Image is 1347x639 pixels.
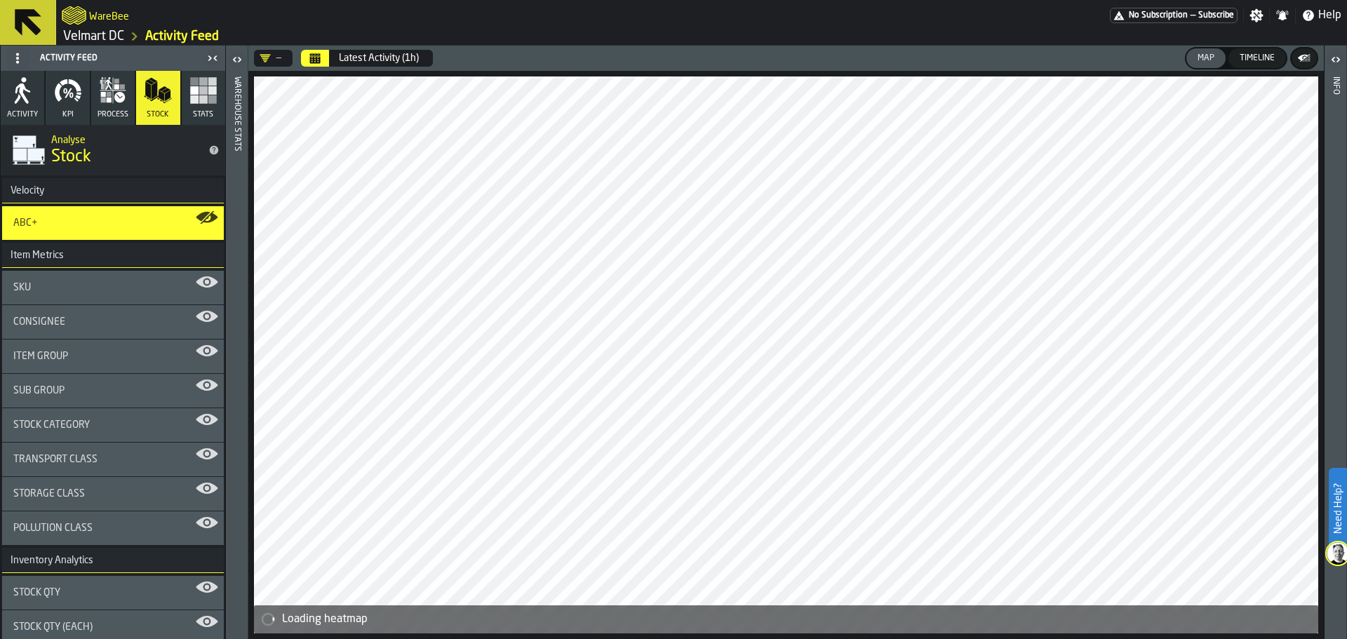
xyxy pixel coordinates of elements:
[51,146,91,168] span: Stock
[196,408,218,431] label: button-toggle-Show on Map
[1270,8,1295,22] label: button-toggle-Notifications
[196,443,218,465] label: button-toggle-Show on Map
[193,110,213,119] span: Stats
[13,523,213,534] div: Title
[2,250,72,261] div: Item Metrics
[98,110,128,119] span: process
[62,110,74,119] span: KPI
[2,305,224,339] div: stat-Consignee
[13,282,213,293] div: Title
[145,29,219,44] a: link-to-/wh/i/f27944ef-e44e-4cb8-aca8-30c52093261f/feed/fa67d4be-d497-4c68-adb1-b7aae839db33
[13,488,85,499] span: Storage Class
[1129,11,1188,20] span: No Subscription
[196,206,218,229] label: button-toggle-Show on Map
[1110,8,1238,23] div: Menu Subscription
[13,316,213,328] div: Title
[1318,7,1341,24] span: Help
[1228,48,1286,68] button: button-Timeline
[13,419,90,431] span: Stock Category
[2,408,224,442] div: stat-Stock Category
[196,339,218,362] label: button-toggle-Show on Map
[13,419,213,431] div: Title
[226,46,248,639] header: Warehouse Stats
[196,305,218,328] label: button-toggle-Show on Map
[227,48,247,74] label: button-toggle-Open
[13,454,213,465] div: Title
[2,185,53,196] div: Velocity
[13,385,213,396] div: Title
[2,576,224,610] div: stat-Stock Qty
[2,339,224,373] div: stat-Item Group
[2,548,224,573] h3: title-section-Inventory Analytics
[1110,8,1238,23] a: link-to-/wh/i/f27944ef-e44e-4cb8-aca8-30c52093261f/pricing/
[13,587,213,598] div: Title
[1234,53,1280,63] div: Timeline
[1326,48,1346,74] label: button-toggle-Open
[13,217,213,229] div: Title
[282,611,1313,628] div: Loading heatmap
[1296,7,1347,24] label: button-toggle-Help
[2,243,224,268] h3: title-section-Item Metrics
[2,443,224,476] div: stat-Transport Class
[1244,8,1269,22] label: button-toggle-Settings
[203,50,222,67] label: button-toggle-Close me
[13,351,213,362] div: Title
[2,374,224,408] div: stat-Sub Group
[1,125,225,175] div: title-Stock
[13,385,65,396] span: Sub Group
[1198,11,1234,20] span: Subscribe
[2,555,102,566] div: Inventory Analytics
[13,217,37,229] span: ABC+
[301,50,433,67] div: Select date range
[254,50,293,67] div: DropdownMenuValue-
[254,605,1318,633] div: alert-Loading heatmap
[13,282,31,293] span: SKU
[1191,11,1195,20] span: —
[1331,74,1341,635] div: Info
[1192,53,1220,63] div: Map
[13,351,68,362] span: Item Group
[13,488,213,499] div: Title
[147,110,169,119] span: Stock
[51,132,197,146] h2: Sub Title
[301,50,329,67] button: Select date range Select date range
[196,374,218,396] label: button-toggle-Show on Map
[1186,48,1226,68] button: button-Map
[196,576,218,598] label: button-toggle-Show on Map
[196,511,218,534] label: button-toggle-Show on Map
[13,523,93,534] span: Pollution Class
[63,29,124,44] a: link-to-/wh/i/f27944ef-e44e-4cb8-aca8-30c52093261f
[89,8,129,22] h2: Sub Title
[13,621,93,633] span: Stock Qty (EACH)
[7,110,38,119] span: Activity
[1325,46,1346,639] header: Info
[196,271,218,293] label: button-toggle-Show on Map
[232,74,242,635] div: Warehouse Stats
[13,621,213,633] div: Title
[13,316,65,328] span: Consignee
[1292,48,1317,68] button: button-
[4,47,203,69] div: Activity Feed
[13,587,60,598] span: Stock Qty
[2,477,224,511] div: stat-Storage Class
[260,53,281,64] div: DropdownMenuValue-
[196,477,218,499] label: button-toggle-Show on Map
[2,206,224,240] div: stat-ABC+
[62,3,86,28] a: logo-header
[62,28,702,45] nav: Breadcrumb
[13,454,98,465] span: Transport Class
[2,271,224,304] div: stat-SKU
[339,53,419,64] div: Latest Activity (1h)
[2,178,224,203] h3: title-section-Velocity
